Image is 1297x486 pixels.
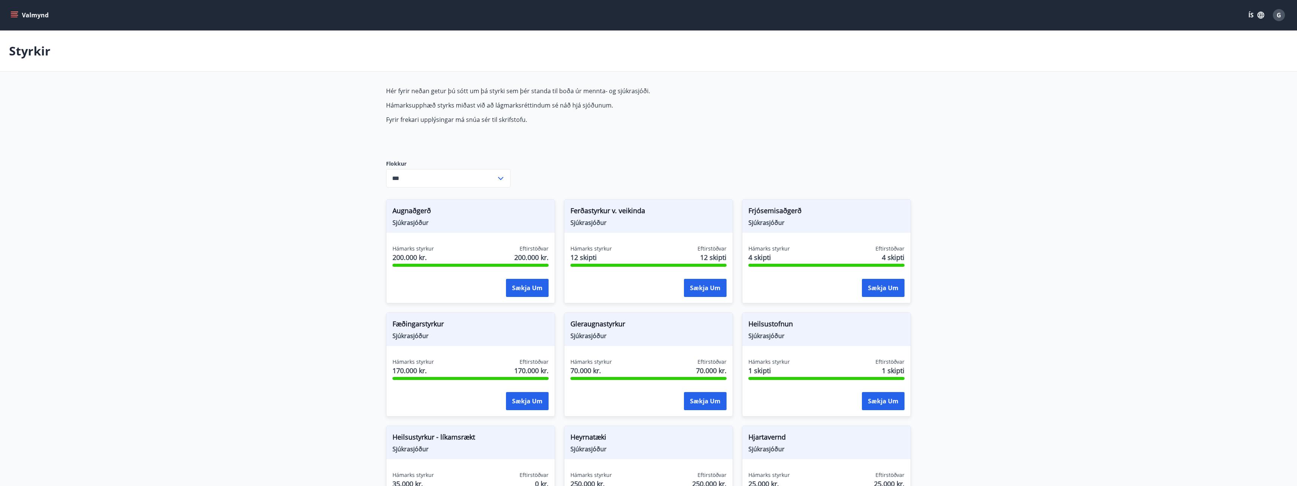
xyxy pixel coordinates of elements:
span: 170.000 kr. [392,366,434,375]
span: Sjúkrasjóður [748,332,905,340]
span: Eftirstöðvar [698,471,727,479]
span: Eftirstöðvar [520,471,549,479]
span: Heyrnatæki [570,432,727,445]
button: Sækja um [506,279,549,297]
label: Flokkur [386,160,511,168]
span: Eftirstöðvar [520,245,549,252]
span: 1 skipti [748,366,790,375]
p: Styrkir [9,43,51,59]
span: G [1277,11,1281,19]
span: Hámarks styrkur [570,358,612,366]
span: Sjúkrasjóður [748,218,905,227]
span: 70.000 kr. [696,366,727,375]
span: Hámarks styrkur [748,358,790,366]
span: Fæðingarstyrkur [392,319,549,332]
span: Sjúkrasjóður [748,445,905,453]
button: ÍS [1244,8,1268,22]
span: Sjúkrasjóður [570,218,727,227]
button: G [1270,6,1288,24]
span: Hámarks styrkur [392,358,434,366]
button: Sækja um [862,392,905,410]
button: Sækja um [684,392,727,410]
button: menu [9,8,52,22]
span: Eftirstöðvar [520,358,549,366]
span: Eftirstöðvar [875,358,905,366]
p: Hámarksupphæð styrks miðast við að lágmarksréttindum sé náð hjá sjóðunum. [386,101,742,109]
span: Heilsustyrkur - líkamsrækt [392,432,549,445]
span: Hámarks styrkur [392,245,434,252]
span: Augnaðgerð [392,206,549,218]
span: Eftirstöðvar [698,245,727,252]
p: Hér fyrir neðan getur þú sótt um þá styrki sem þér standa til boða úr mennta- og sjúkrasjóði. [386,87,742,95]
span: Hámarks styrkur [570,245,612,252]
span: Eftirstöðvar [875,471,905,479]
span: Ferðastyrkur v. veikinda [570,206,727,218]
span: 12 skipti [700,252,727,262]
span: Gleraugnastyrkur [570,319,727,332]
span: 200.000 kr. [514,252,549,262]
button: Sækja um [862,279,905,297]
span: Hámarks styrkur [748,471,790,479]
button: Sækja um [506,392,549,410]
span: Hámarks styrkur [748,245,790,252]
span: Frjósemisaðgerð [748,206,905,218]
span: 12 skipti [570,252,612,262]
span: Hámarks styrkur [392,471,434,479]
span: Heilsustofnun [748,319,905,332]
span: Sjúkrasjóður [392,332,549,340]
span: Sjúkrasjóður [570,445,727,453]
p: Fyrir frekari upplýsingar má snúa sér til skrifstofu. [386,115,742,124]
span: 1 skipti [882,366,905,375]
span: 4 skipti [748,252,790,262]
span: Hámarks styrkur [570,471,612,479]
span: Hjartavernd [748,432,905,445]
span: 200.000 kr. [392,252,434,262]
button: Sækja um [684,279,727,297]
span: Sjúkrasjóður [392,218,549,227]
span: Sjúkrasjóður [392,445,549,453]
span: 4 skipti [882,252,905,262]
span: 170.000 kr. [514,366,549,375]
span: Eftirstöðvar [875,245,905,252]
span: Eftirstöðvar [698,358,727,366]
span: Sjúkrasjóður [570,332,727,340]
span: 70.000 kr. [570,366,612,375]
